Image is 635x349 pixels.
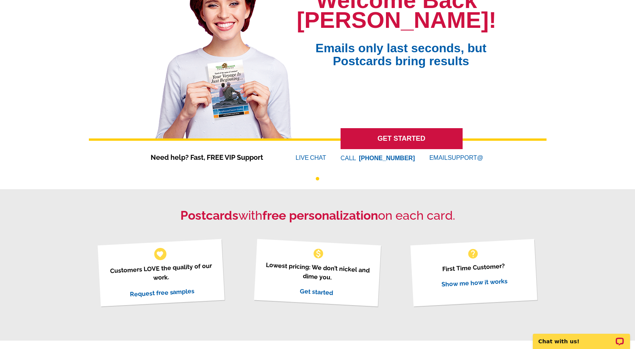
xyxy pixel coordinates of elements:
span: favorite [156,250,164,258]
button: 1 of 1 [316,177,319,180]
p: Customers LOVE the quality of our work. [107,261,215,285]
a: GET STARTED [341,128,463,149]
strong: Postcards [180,208,238,222]
a: LIVECHAT [296,154,326,161]
iframe: LiveChat chat widget [528,325,635,349]
span: Need help? Fast, FREE VIP Support [151,152,273,162]
a: Get started [300,287,333,296]
p: First Time Customer? [420,260,527,275]
font: LIVE [296,153,310,162]
span: help [467,248,479,260]
h2: with on each card. [89,208,547,223]
a: Show me how it works [441,277,508,288]
span: Emails only last seconds, but Postcards bring results [305,30,496,68]
strong: free personalization [262,208,378,222]
a: Request free samples [130,287,195,298]
font: SUPPORT@ [448,153,484,162]
p: Lowest pricing: We don’t nickel and dime you. [264,260,371,284]
span: monetization_on [312,248,325,260]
